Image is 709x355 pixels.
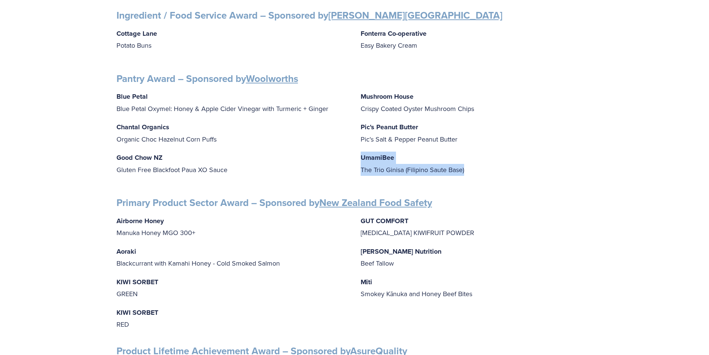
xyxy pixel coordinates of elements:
strong: [PERSON_NAME] Nutrition [361,247,441,256]
p: Pic's Salt & Pepper Peanut Butter [361,121,593,145]
p: [MEDICAL_DATA] KIWIFRUIT POWDER [361,215,593,239]
strong: Primary Product Sector Award – Sponsored by [116,196,432,210]
strong: Fonterra Co-operative [361,29,427,38]
strong: KIWI SORBET [116,308,158,317]
strong: Mushroom House [361,92,413,101]
strong: GUT COMFORT [361,216,408,226]
p: Gluten Free Blackfoot Paua XO Sauce [116,152,349,175]
strong: Blue Petal [116,92,148,101]
strong: Ingredient / Food Service Award – Sponsored by [116,8,502,22]
strong: Cottage Lane [116,29,157,38]
p: Smokey Kānuka and Honey Beef Bites [361,276,593,300]
p: Manuka Honey MGO 300+ [116,215,349,239]
strong: Chantal Organics [116,122,169,132]
p: Potato Buns [116,28,349,51]
p: Blackcurrant with Kamahi Honey - Cold Smoked Salmon [116,245,349,269]
a: [PERSON_NAME][GEOGRAPHIC_DATA] [328,8,502,22]
p: Beef Tallow [361,245,593,269]
p: Crispy Coated Oyster Mushroom Chips [361,91,593,114]
a: Woolworths [246,72,298,86]
p: RED [116,307,349,330]
p: Easy Bakery Cream [361,28,593,51]
strong: Aoraki [116,247,136,256]
strong: Pantry Award – Sponsored by [116,72,298,86]
a: New Zealand Food Safety [319,196,432,210]
strong: UmamiBee [361,153,394,162]
p: The Trio Ginisa (Filipino Saute Base) [361,152,593,175]
strong: Mīti [361,277,372,287]
strong: Pic's Peanut Butter [361,122,418,132]
p: GREEN [116,276,349,300]
strong: Airborne Honey [116,216,164,226]
p: Blue Petal Oxymel: Honey & Apple Cider Vinegar with Turmeric + Ginger [116,91,349,114]
strong: KIWI SORBET [116,277,158,287]
p: Organic Choc Hazelnut Corn Puffs [116,121,349,145]
strong: Good Chow NZ [116,153,163,162]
